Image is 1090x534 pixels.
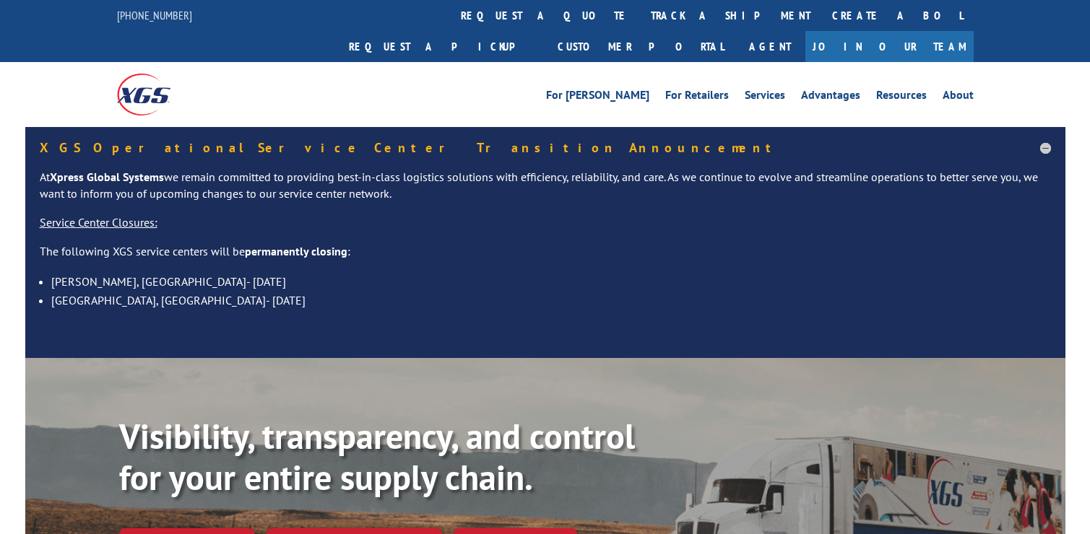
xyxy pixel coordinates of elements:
[117,8,192,22] a: [PHONE_NUMBER]
[51,272,1051,291] li: [PERSON_NAME], [GEOGRAPHIC_DATA]- [DATE]
[546,89,649,105] a: For [PERSON_NAME]
[119,413,635,500] b: Visibility, transparency, and control for your entire supply chain.
[876,89,927,105] a: Resources
[245,244,347,258] strong: permanently closing
[51,291,1051,310] li: [GEOGRAPHIC_DATA], [GEOGRAPHIC_DATA]- [DATE]
[801,89,860,105] a: Advantages
[40,215,157,229] u: Service Center Closures:
[40,169,1051,215] p: At we remain committed to providing best-in-class logistics solutions with efficiency, reliabilit...
[665,89,729,105] a: For Retailers
[745,89,785,105] a: Services
[805,31,974,62] a: Join Our Team
[943,89,974,105] a: About
[338,31,547,62] a: Request a pickup
[547,31,735,62] a: Customer Portal
[50,170,164,184] strong: Xpress Global Systems
[40,141,1051,154] h5: XGS Operational Service Center Transition Announcement
[735,31,805,62] a: Agent
[40,243,1051,272] p: The following XGS service centers will be :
